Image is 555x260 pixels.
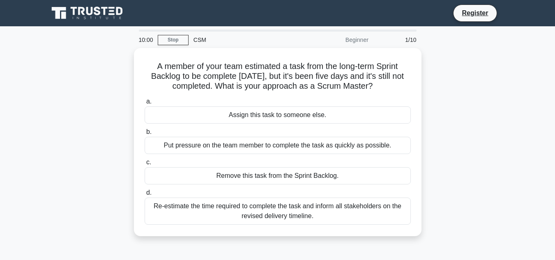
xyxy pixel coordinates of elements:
[189,32,302,48] div: CSM
[145,198,411,225] div: Re-estimate the time required to complete the task and inform all stakeholders on the revised del...
[145,106,411,124] div: Assign this task to someone else.
[145,137,411,154] div: Put pressure on the team member to complete the task as quickly as possible.
[145,167,411,184] div: Remove this task from the Sprint Backlog.
[158,35,189,45] a: Stop
[146,159,151,166] span: c.
[144,61,412,92] h5: A member of your team estimated a task from the long-term Sprint Backlog to be complete [DATE], b...
[373,32,421,48] div: 1/10
[146,189,152,196] span: d.
[134,32,158,48] div: 10:00
[146,98,152,105] span: a.
[146,128,152,135] span: b.
[457,8,493,18] a: Register
[302,32,373,48] div: Beginner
